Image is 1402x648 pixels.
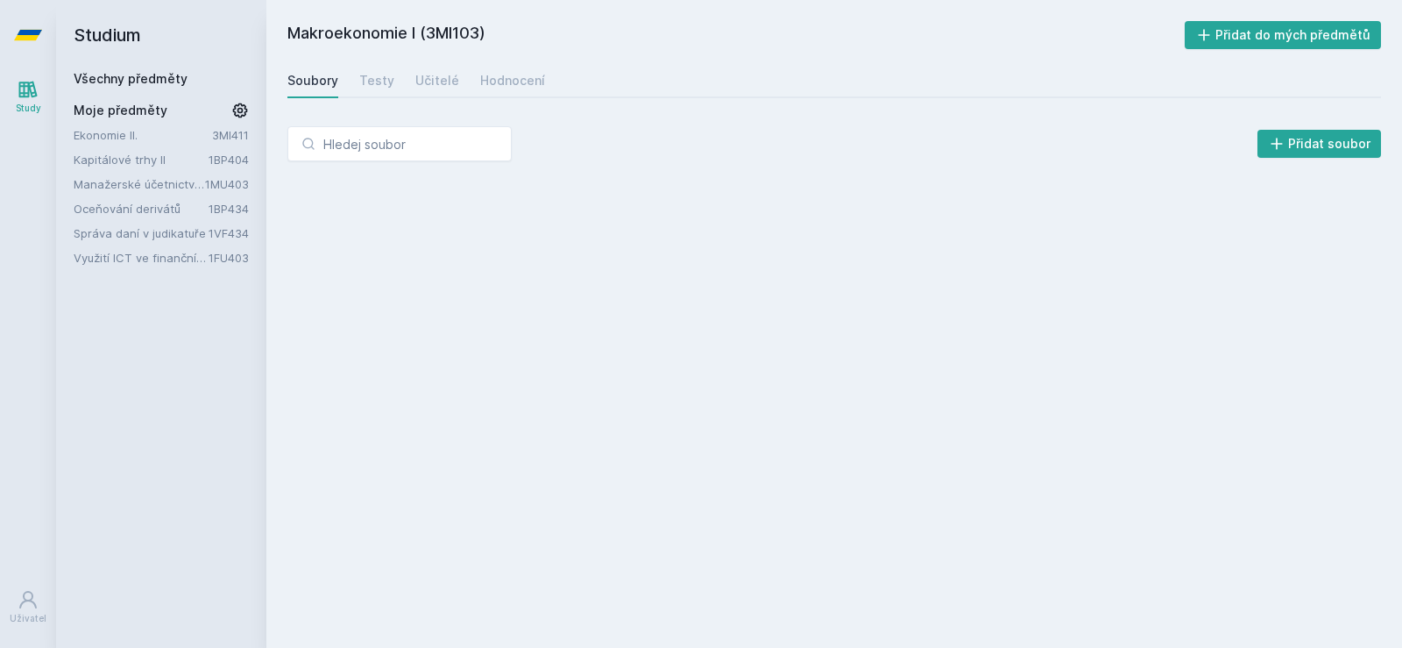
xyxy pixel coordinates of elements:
a: Testy [359,63,394,98]
div: Uživatel [10,612,46,625]
div: Study [16,102,41,115]
a: Všechny předměty [74,71,188,86]
a: 1BP434 [209,202,249,216]
a: 1BP404 [209,153,249,167]
a: Kapitálové trhy II [74,151,209,168]
a: Manažerské účetnictví II. [74,175,205,193]
a: Oceňování derivátů [74,200,209,217]
a: 3MI411 [212,128,249,142]
button: Přidat do mých předmětů [1185,21,1382,49]
a: Využití ICT ve finančním účetnictví [74,249,209,267]
div: Učitelé [415,72,459,89]
a: 1FU403 [209,251,249,265]
input: Hledej soubor [287,126,512,161]
div: Testy [359,72,394,89]
a: Učitelé [415,63,459,98]
div: Hodnocení [480,72,545,89]
a: Hodnocení [480,63,545,98]
h2: Makroekonomie I (3MI103) [287,21,1185,49]
button: Přidat soubor [1257,130,1382,158]
a: 1VF434 [209,226,249,240]
a: Study [4,70,53,124]
a: Uživatel [4,580,53,634]
div: Soubory [287,72,338,89]
span: Moje předměty [74,102,167,119]
a: Ekonomie II. [74,126,212,144]
a: Správa daní v judikatuře [74,224,209,242]
a: Soubory [287,63,338,98]
a: 1MU403 [205,177,249,191]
